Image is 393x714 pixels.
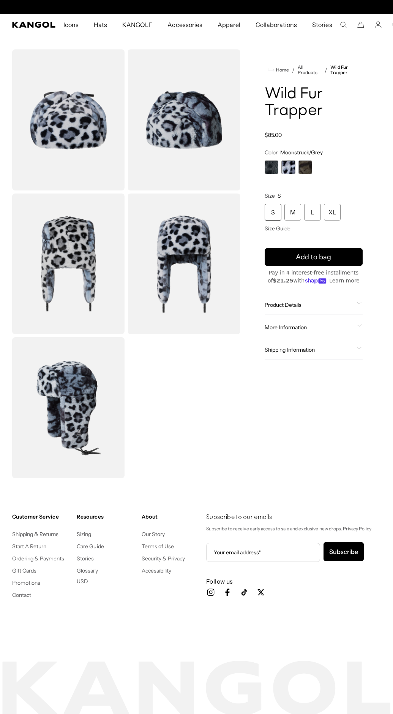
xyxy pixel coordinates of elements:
[12,49,240,478] product-gallery: Gallery Viewer
[298,160,312,174] div: 3 of 3
[265,86,363,119] h1: Wild Fur Trapper
[12,543,46,550] a: Start A Return
[324,204,341,221] div: XL
[122,14,152,36] span: KANGOLF
[322,65,327,75] li: /
[265,225,290,232] span: Size Guide
[77,543,104,550] a: Care Guide
[265,160,278,174] label: Charcoal/Black
[281,160,295,174] label: Moonstruck/Grey
[12,555,65,562] a: Ordering & Payments
[296,252,331,262] span: Add to bag
[118,4,275,10] slideshow-component: Announcement bar
[77,555,94,562] a: Stories
[265,324,354,331] span: More Information
[275,67,289,73] span: Home
[218,14,240,36] span: Apparel
[206,525,381,533] p: Subscribe to receive early access to sale and exclusive new drops. Privacy Policy
[265,346,354,353] span: Shipping Information
[118,4,275,10] div: 1 of 2
[12,22,56,28] a: Kangol
[304,204,321,221] div: L
[128,194,240,335] img: color-moonstruck-grey
[12,567,36,574] a: Gift Cards
[278,192,281,199] span: S
[206,513,381,522] h4: Subscribe to our emails
[142,567,171,574] a: Accessibility
[265,149,278,156] span: Color
[142,531,165,538] a: Our Story
[63,14,79,36] span: Icons
[86,14,115,36] a: Hats
[298,65,322,75] a: All Products
[160,14,210,36] a: Accessories
[265,248,363,266] button: Add to bag
[56,14,86,36] a: Icons
[77,578,88,585] button: USD
[265,301,354,308] span: Product Details
[77,567,98,574] a: Glossary
[206,577,381,585] h3: Follow us
[265,132,282,138] span: $85.00
[12,513,71,520] h4: Customer Service
[265,160,278,174] div: 1 of 3
[115,14,160,36] a: KANGOLF
[94,14,107,36] span: Hats
[142,555,185,562] a: Security & Privacy
[340,21,347,28] summary: Search here
[12,337,125,478] img: color-moonstruck-grey
[142,513,200,520] h4: About
[12,579,40,586] a: Promotions
[248,14,305,36] a: Collaborations
[268,67,289,73] a: Home
[12,592,31,598] a: Contact
[305,14,339,36] a: Stories
[77,531,91,538] a: Sizing
[167,14,202,36] span: Accessories
[289,65,295,75] li: /
[284,204,301,221] div: M
[312,14,332,36] span: Stories
[324,542,364,561] button: Subscribe
[280,149,323,156] span: Moonstruck/Grey
[357,21,364,28] button: Cart
[128,49,240,190] img: color-moonstruck-grey
[12,531,59,538] a: Shipping & Returns
[142,543,174,550] a: Terms of Use
[12,194,125,335] img: color-moonstruck-grey
[118,4,275,10] div: Announcement
[281,160,295,174] div: 2 of 3
[330,65,363,75] a: Wild Fur Trapper
[12,49,125,190] img: color-moonstruck-grey
[77,513,135,520] h4: Resources
[265,204,281,221] div: S
[265,192,275,199] span: Size
[256,14,297,36] span: Collaborations
[210,14,248,36] a: Apparel
[375,21,382,28] a: Account
[298,160,312,174] label: Olive/Cranberry
[265,65,363,75] nav: breadcrumbs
